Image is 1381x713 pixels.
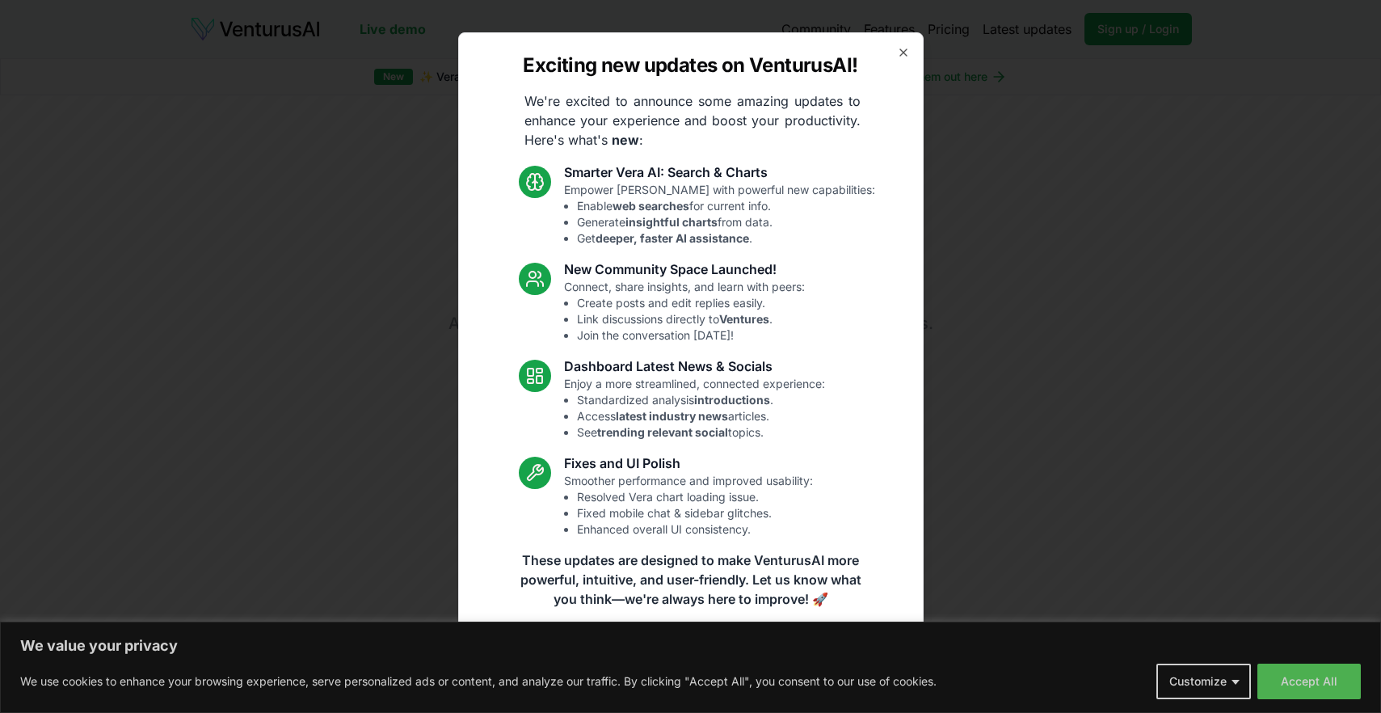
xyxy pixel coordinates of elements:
strong: latest industry news [616,409,728,423]
strong: introductions [694,393,770,407]
li: Join the conversation [DATE]! [577,327,805,344]
strong: web searches [613,199,689,213]
li: Resolved Vera chart loading issue. [577,489,813,505]
strong: Ventures [719,312,769,326]
h3: New Community Space Launched! [564,259,805,279]
li: Get . [577,230,875,247]
li: Enable for current info. [577,198,875,214]
strong: new [612,132,639,148]
h3: Smarter Vera AI: Search & Charts [564,162,875,182]
li: Generate from data. [577,214,875,230]
h2: Exciting new updates on VenturusAI! [523,53,857,78]
li: Standardized analysis . [577,392,825,408]
li: Create posts and edit replies easily. [577,295,805,311]
strong: deeper, faster AI assistance [596,231,749,245]
li: Fixed mobile chat & sidebar glitches. [577,505,813,521]
li: Enhanced overall UI consistency. [577,521,813,538]
strong: insightful charts [625,215,718,229]
li: See topics. [577,424,825,441]
strong: trending relevant social [597,425,728,439]
p: Connect, share insights, and learn with peers: [564,279,805,344]
h3: Dashboard Latest News & Socials [564,356,825,376]
p: Empower [PERSON_NAME] with powerful new capabilities: [564,182,875,247]
a: Read the full announcement on our blog! [570,628,812,660]
p: These updates are designed to make VenturusAI more powerful, intuitive, and user-friendly. Let us... [510,551,872,609]
li: Access articles. [577,408,825,424]
p: We're excited to announce some amazing updates to enhance your experience and boost your producti... [512,91,874,150]
p: Smoother performance and improved usability: [564,473,813,538]
h3: Fixes and UI Polish [564,454,813,473]
li: Link discussions directly to . [577,311,805,327]
p: Enjoy a more streamlined, connected experience: [564,376,825,441]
